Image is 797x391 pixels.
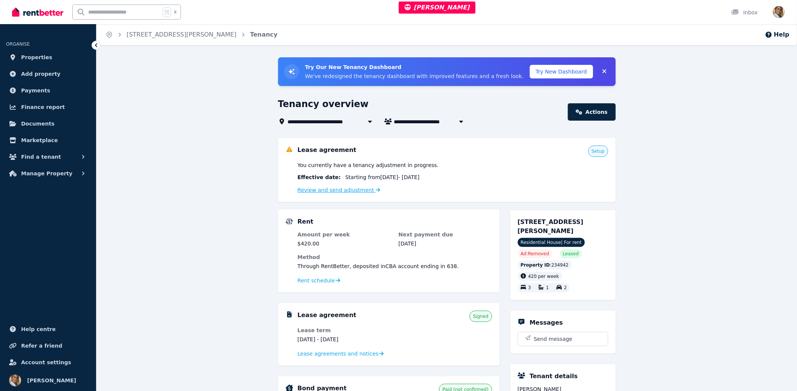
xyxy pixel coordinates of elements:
a: Refer a friend [6,338,90,353]
span: Ad: Removed [521,251,549,257]
button: Try New Dashboard [530,65,593,78]
span: 3 [528,285,531,291]
a: Add property [6,66,90,81]
a: Rent schedule [298,277,341,284]
img: Jodie Cartmer [773,6,785,18]
span: Signed [473,313,488,319]
span: You currently have a tenancy adjustment in progress. [298,161,439,169]
span: k [174,9,177,15]
span: Add property [21,69,61,78]
span: Account settings [21,358,71,367]
span: Lease agreements and notices [298,350,379,357]
span: Refer a friend [21,341,62,350]
a: Marketplace [6,133,90,148]
dt: Amount per week [298,231,391,238]
span: Finance report [21,103,65,112]
a: Finance report [6,100,90,115]
span: Payments [21,86,50,95]
span: 2 [564,285,567,291]
a: Documents [6,116,90,131]
h5: Messages [530,318,563,327]
p: We've redesigned the tenancy dashboard with improved features and a fresh look. [305,72,524,80]
button: Find a tenant [6,149,90,164]
span: [PERSON_NAME] [405,4,470,11]
img: RentBetter [12,6,63,18]
a: Account settings [6,355,90,370]
span: Properties [21,53,52,62]
dd: $420.00 [298,240,391,247]
span: [PERSON_NAME] [27,376,76,385]
span: Leased [563,251,579,257]
span: [STREET_ADDRESS][PERSON_NAME] [518,218,584,235]
div: : 234942 [518,261,572,270]
span: Property ID [521,262,550,268]
a: Help centre [6,322,90,337]
h5: Rent [298,217,314,226]
nav: Breadcrumb [96,24,287,45]
a: Tenancy [250,31,278,38]
span: 420 per week [528,274,559,279]
a: Review and send adjustment [298,187,381,193]
h5: Lease agreement [298,311,356,320]
dd: [DATE] - [DATE] [298,336,391,343]
a: Lease agreements and notices [298,350,384,357]
span: Find a tenant [21,152,61,161]
h5: Tenant details [530,372,578,381]
button: Manage Property [6,166,90,181]
dt: Method [298,253,492,261]
span: 1 [546,285,549,291]
h5: Lease agreement [298,146,356,155]
a: [STREET_ADDRESS][PERSON_NAME] [127,31,237,38]
span: Help centre [21,325,56,334]
div: Inbox [731,9,758,16]
a: Payments [6,83,90,98]
span: Starting from [DATE] - [DATE] [345,173,419,181]
span: Marketplace [21,136,58,145]
span: Send message [534,335,573,343]
span: Residential House | For rent [518,238,585,247]
span: Setup [592,148,605,154]
div: Try New Tenancy Dashboard [278,57,616,86]
h1: Tenancy overview [278,98,369,110]
dt: Next payment due [399,231,492,238]
button: Collapse banner [599,66,610,78]
span: Documents [21,119,55,128]
button: Help [765,30,789,39]
img: Jodie Cartmer [9,374,21,386]
img: Rental Payments [286,219,293,224]
h3: Try Our New Tenancy Dashboard [305,63,524,71]
a: Actions [568,103,615,121]
span: Effective date : [298,173,341,181]
span: ORGANISE [6,41,30,47]
span: Through RentBetter , deposited in CBA account ending in 638 . [298,263,459,269]
dt: Lease term [298,327,391,334]
button: Send message [518,332,608,346]
span: Rent schedule [298,277,335,284]
dd: [DATE] [399,240,492,247]
span: Manage Property [21,169,72,178]
a: Properties [6,50,90,65]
